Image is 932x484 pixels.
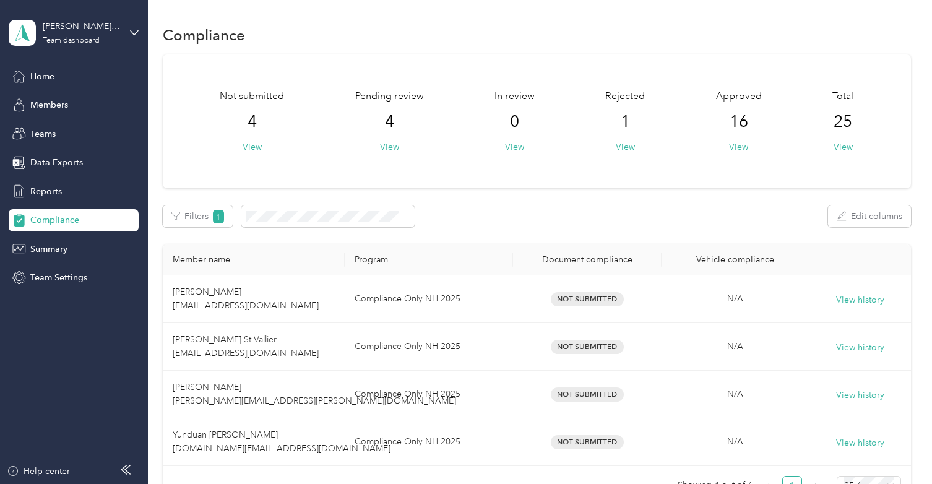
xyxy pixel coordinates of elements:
span: Not submitted [220,89,284,104]
span: In review [494,89,535,104]
span: Rejected [605,89,645,104]
button: View [505,140,524,153]
span: Home [30,70,54,83]
button: View [834,140,853,153]
span: [PERSON_NAME] [EMAIL_ADDRESS][DOMAIN_NAME] [173,287,319,311]
button: View [729,140,748,153]
span: [PERSON_NAME] [PERSON_NAME][EMAIL_ADDRESS][PERSON_NAME][DOMAIN_NAME] [173,382,456,406]
span: Total [832,89,853,104]
td: Compliance Only NH 2025 [345,275,513,323]
div: [PERSON_NAME][EMAIL_ADDRESS][PERSON_NAME][DOMAIN_NAME] [43,20,120,33]
span: 1 [621,112,630,132]
span: Team Settings [30,271,87,284]
button: Filters1 [163,205,233,227]
button: View [380,140,399,153]
button: View history [836,389,884,402]
iframe: Everlance-gr Chat Button Frame [863,415,932,484]
span: Yunduan [PERSON_NAME] [DOMAIN_NAME][EMAIL_ADDRESS][DOMAIN_NAME] [173,430,390,454]
span: N/A [727,341,743,352]
h1: Compliance [163,28,245,41]
span: N/A [727,293,743,304]
span: [PERSON_NAME] St Vallier [EMAIL_ADDRESS][DOMAIN_NAME] [173,334,319,358]
button: View [616,140,635,153]
span: 0 [510,112,519,132]
span: Pending review [355,89,424,104]
span: Members [30,98,68,111]
span: Compliance [30,214,79,227]
button: View history [836,341,884,355]
span: Not Submitted [551,387,624,402]
span: Approved [716,89,762,104]
button: View history [836,436,884,450]
span: Not Submitted [551,435,624,449]
span: Summary [30,243,67,256]
td: Compliance Only NH 2025 [345,323,513,371]
span: Reports [30,185,62,198]
span: Data Exports [30,156,83,169]
th: Program [345,244,513,275]
div: Document compliance [523,254,651,265]
span: 16 [730,112,748,132]
span: 25 [834,112,852,132]
button: View history [836,293,884,307]
span: 1 [213,210,224,223]
span: N/A [727,436,743,447]
td: Compliance Only NH 2025 [345,371,513,418]
span: 4 [248,112,257,132]
button: Edit columns [828,205,911,227]
div: Vehicle compliance [671,254,800,265]
td: Compliance Only NH 2025 [345,418,513,466]
span: Not Submitted [551,292,624,306]
button: Help center [7,465,70,478]
span: Not Submitted [551,340,624,354]
span: N/A [727,389,743,399]
span: Teams [30,127,56,140]
th: Member name [163,244,345,275]
span: 4 [385,112,394,132]
button: View [243,140,262,153]
div: Team dashboard [43,37,100,45]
